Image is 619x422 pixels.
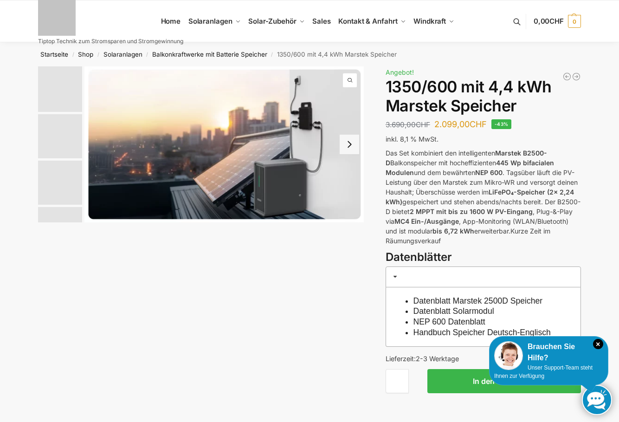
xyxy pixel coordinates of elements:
span: inkl. 8,1 % MwSt. [386,135,438,143]
a: Steckerkraftwerk mit 8 KW Speicher und 8 Solarmodulen mit 3600 Watt [562,72,572,81]
img: Customer service [494,341,523,370]
input: Produktmenge [386,369,409,393]
span: Solar-Zubehör [248,17,297,26]
span: CHF [416,120,430,129]
span: CHF [470,119,487,129]
span: Sales [312,17,331,26]
span: 0,00 [534,17,564,26]
a: Balkonkraftwerke mit Batterie Speicher [152,51,267,58]
span: Lieferzeit: [386,355,459,363]
bdi: 2.099,00 [434,119,487,129]
h1: 1350/600 mit 4,4 kWh Marstek Speicher [386,78,581,116]
h3: Datenblätter [386,249,581,266]
bdi: 3.690,00 [386,120,430,129]
strong: NEP 600 [475,169,503,176]
span: Kontakt & Anfahrt [338,17,397,26]
a: Windkraft [410,0,458,42]
a: Startseite [40,51,68,58]
img: Balkonkraftwerk mit Marstek Speicher [38,66,82,112]
span: / [68,51,78,58]
span: -43% [491,119,512,129]
span: / [142,51,152,58]
button: In den Warenkorb [427,369,581,393]
a: Kontakt & Anfahrt [335,0,410,42]
a: Flexible Solarpanels (2×240 Watt & Solar Laderegler [572,72,581,81]
span: / [267,51,277,58]
a: Solaranlagen [103,51,142,58]
img: Anschlusskabel-3meter_schweizer-stecker [38,161,82,205]
a: Sales [309,0,335,42]
a: NEP 600 Datenblatt [413,317,485,326]
img: Balkonkraftwerk mit Marstek Speicher [84,66,364,222]
span: Angebot! [386,68,414,76]
p: Tiptop Technik zum Stromsparen und Stromgewinnung [38,39,183,44]
a: Solar-Zubehör [245,0,309,42]
img: ChatGPT Image 29. März 2025, 12_41_06 [38,207,82,251]
strong: MC4 Ein-/Ausgänge [394,217,459,225]
button: Next slide [340,135,359,154]
span: 0 [568,15,581,28]
nav: Breadcrumb [22,42,598,66]
span: Unser Support-Team steht Ihnen zur Verfügung [494,364,593,379]
a: Solaranlagen [184,0,244,42]
a: 0,00CHF 0 [534,7,581,35]
span: CHF [549,17,564,26]
strong: 2 MPPT mit bis zu 1600 W PV-Eingang [410,208,533,215]
strong: bis 6,72 kWh [432,227,474,235]
a: Balkonkraftwerk mit Marstek Speicher5 1 [84,66,364,222]
div: Brauchen Sie Hilfe? [494,341,603,364]
a: Datenblatt Solarmodul [413,306,494,316]
span: Solaranlagen [188,17,232,26]
span: Windkraft [413,17,446,26]
span: 2-3 Werktage [416,355,459,363]
span: / [93,51,103,58]
i: Schließen [593,339,603,349]
a: Handbuch Speicher Deutsch-Englisch [413,328,551,337]
p: Das Set kombiniert den intelligenten Balkonspeicher mit hocheffizienten und dem bewährten . Tagsü... [386,148,581,246]
a: Datenblatt Marstek 2500D Speicher [413,296,543,305]
img: Marstek Balkonkraftwerk [38,114,82,158]
a: Shop [78,51,93,58]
